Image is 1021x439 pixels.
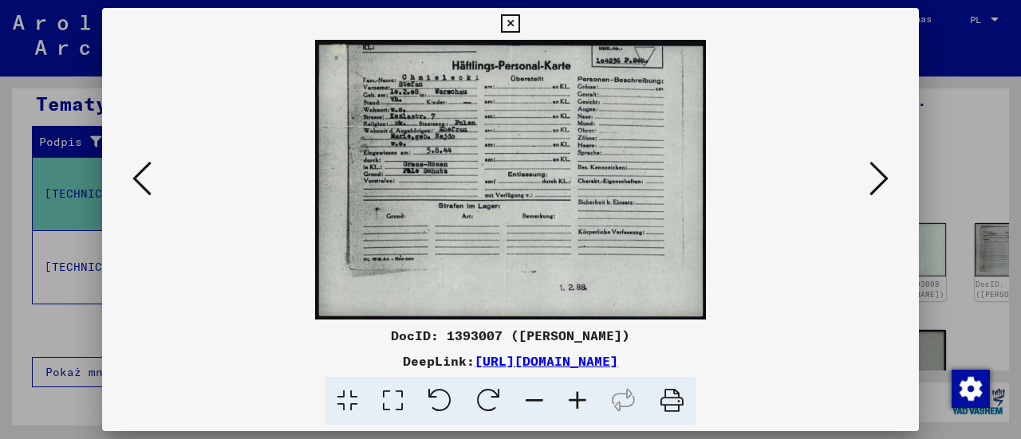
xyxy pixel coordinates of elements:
[391,327,630,343] font: DocID: 1393007 ([PERSON_NAME])
[952,370,990,408] img: Zmiana zgody
[475,353,618,369] a: [URL][DOMAIN_NAME]
[156,40,865,319] img: 001.jpg
[403,353,475,369] font: DeepLink:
